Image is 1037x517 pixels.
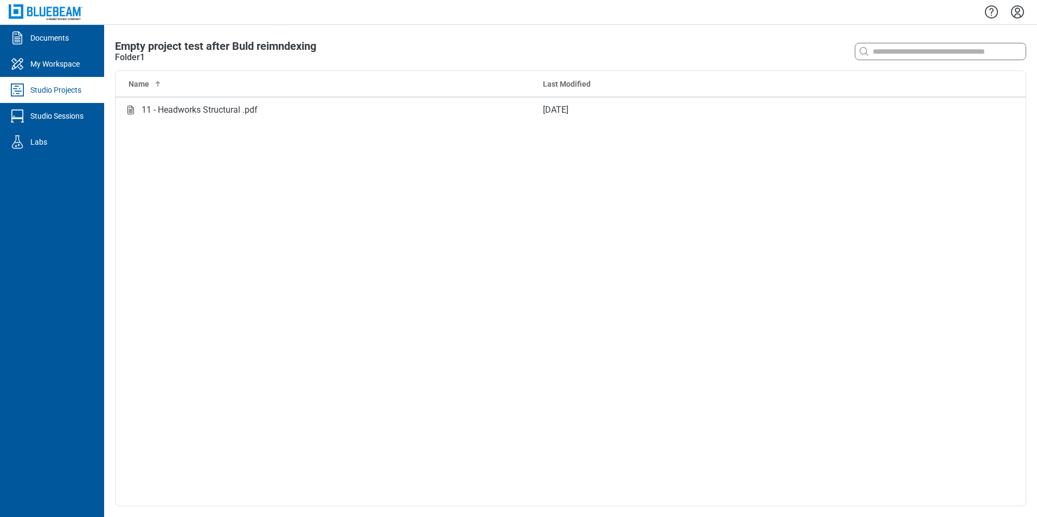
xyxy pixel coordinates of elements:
[116,71,1026,123] table: Studio items table
[30,85,81,95] div: Studio Projects
[115,51,145,64] div: Folder1
[30,111,84,121] div: Studio Sessions
[30,137,47,147] div: Labs
[9,133,26,151] svg: Labs
[9,29,26,47] svg: Documents
[129,79,526,89] div: Name
[9,107,26,125] svg: Studio Sessions
[30,33,69,43] div: Documents
[9,4,82,20] img: Bluebeam, Inc.
[9,81,26,99] svg: Studio Projects
[1009,3,1026,21] button: Settings
[115,40,316,53] span: Empty project test after Buld reimndexing
[30,59,80,69] div: My Workspace
[9,55,26,73] svg: My Workspace
[543,79,926,89] div: Last Modified
[142,104,258,117] div: 11 - Headworks Structural .pdf
[534,97,934,123] td: [DATE]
